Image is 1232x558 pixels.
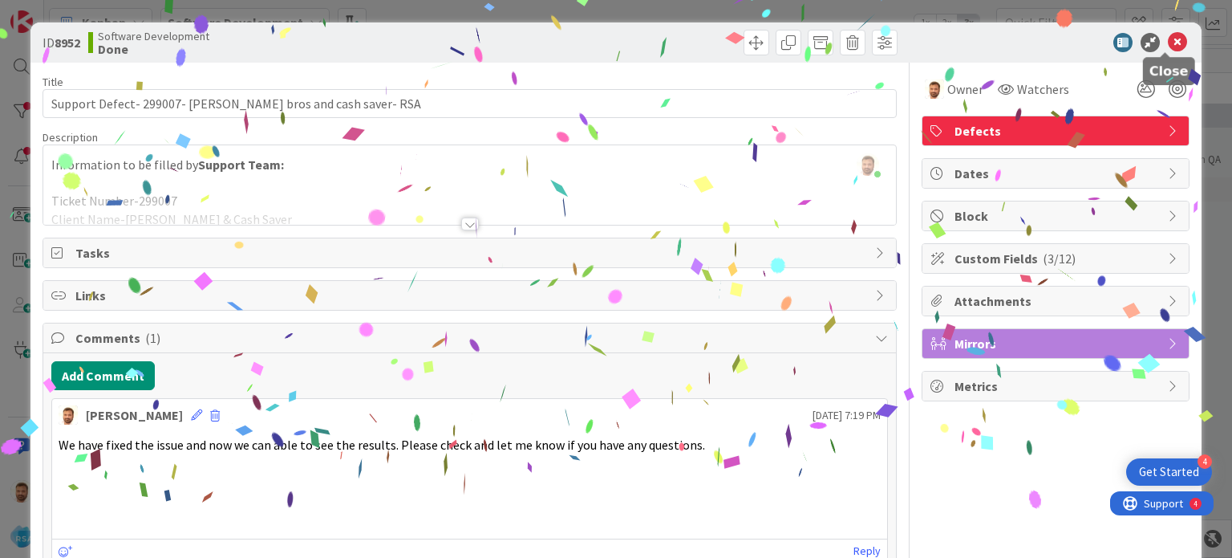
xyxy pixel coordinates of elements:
strong: Support Team: [198,157,284,173]
span: ID [43,33,80,52]
span: Metrics [954,377,1160,396]
div: Open Get Started checklist, remaining modules: 4 [1126,458,1212,486]
span: ( 3/12 ) [1043,250,1076,267]
span: Comments [75,328,866,348]
span: Dates [954,164,1160,183]
span: Links [75,286,866,305]
span: [DATE] 7:19 PM [813,407,881,424]
div: 4 [83,6,87,19]
label: Title [43,75,63,89]
button: Add Comment [51,361,155,390]
input: type card name here... [43,89,896,118]
div: Get Started [1139,464,1199,480]
h5: Close [1149,63,1189,79]
span: Attachments [954,291,1160,311]
span: Software Development [98,30,209,43]
p: Information to be filled by [51,156,887,174]
b: 8952 [55,35,80,51]
div: 4 [1198,454,1212,469]
img: AS [925,79,944,99]
span: Watchers [1017,79,1069,99]
span: Description [43,130,98,145]
span: Custom Fields [954,249,1160,268]
span: Defects [954,121,1160,141]
img: AS [59,405,78,425]
span: Support [34,2,73,22]
span: We have fixed the issue and now we can able to see the results. Please check and let me know if y... [59,437,705,453]
span: ( 1 ) [145,330,160,346]
span: Mirrors [954,334,1160,353]
span: Tasks [75,243,866,263]
span: Block [954,206,1160,226]
img: XQnMoIyljuWWkMzYLB6n4fjicomZFlZU.png [857,153,879,176]
span: Owner [947,79,983,99]
b: Done [98,43,209,55]
div: [PERSON_NAME] [86,405,183,425]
